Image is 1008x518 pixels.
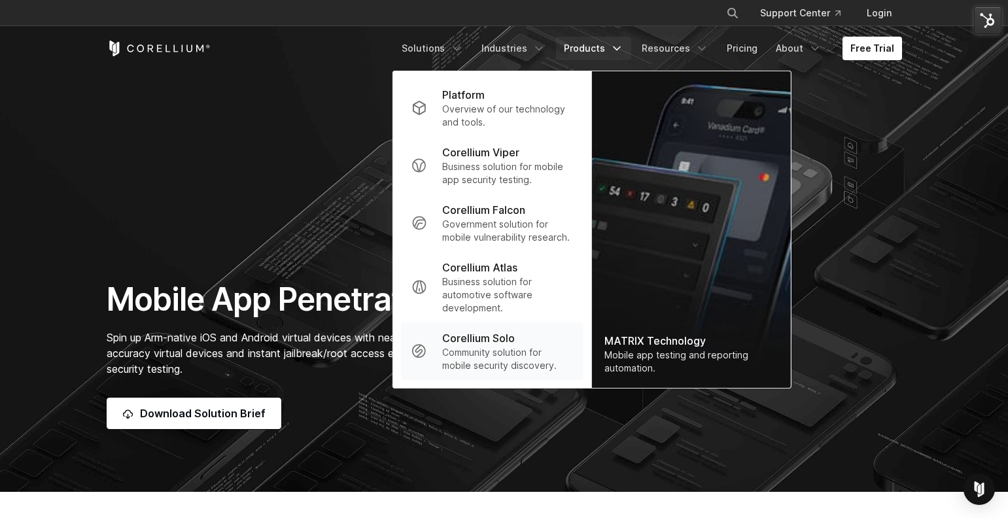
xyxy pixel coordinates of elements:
[442,260,517,275] p: Corellium Atlas
[394,37,471,60] a: Solutions
[591,71,790,388] a: MATRIX Technology Mobile app testing and reporting automation.
[710,1,902,25] div: Navigation Menu
[719,37,765,60] a: Pricing
[442,160,572,186] p: Business solution for mobile app security testing.
[768,37,829,60] a: About
[556,37,631,60] a: Products
[442,103,572,129] p: Overview of our technology and tools.
[442,87,485,103] p: Platform
[442,218,572,244] p: Government solution for mobile vulnerability research.
[721,1,744,25] button: Search
[442,330,515,346] p: Corellium Solo
[400,322,583,380] a: Corellium Solo Community solution for mobile security discovery.
[442,346,572,372] p: Community solution for mobile security discovery.
[843,37,902,60] a: Free Trial
[974,7,1001,34] img: HubSpot Tools Menu Toggle
[856,1,902,25] a: Login
[400,194,583,252] a: Corellium Falcon Government solution for mobile vulnerability research.
[604,333,777,349] div: MATRIX Technology
[107,41,211,56] a: Corellium Home
[604,349,777,375] div: Mobile app testing and reporting automation.
[442,275,572,315] p: Business solution for automotive software development.
[964,474,995,505] div: Open Intercom Messenger
[394,37,902,60] div: Navigation Menu
[442,202,525,218] p: Corellium Falcon
[474,37,553,60] a: Industries
[400,79,583,137] a: Platform Overview of our technology and tools.
[107,280,628,319] h1: Mobile App Penetration Testing
[400,137,583,194] a: Corellium Viper Business solution for mobile app security testing.
[400,252,583,322] a: Corellium Atlas Business solution for automotive software development.
[634,37,716,60] a: Resources
[750,1,851,25] a: Support Center
[107,331,614,375] span: Spin up Arm-native iOS and Android virtual devices with near-limitless device and OS combinations...
[442,145,519,160] p: Corellium Viper
[591,71,790,388] img: Matrix_WebNav_1x
[140,406,266,421] span: Download Solution Brief
[107,398,281,429] a: Download Solution Brief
